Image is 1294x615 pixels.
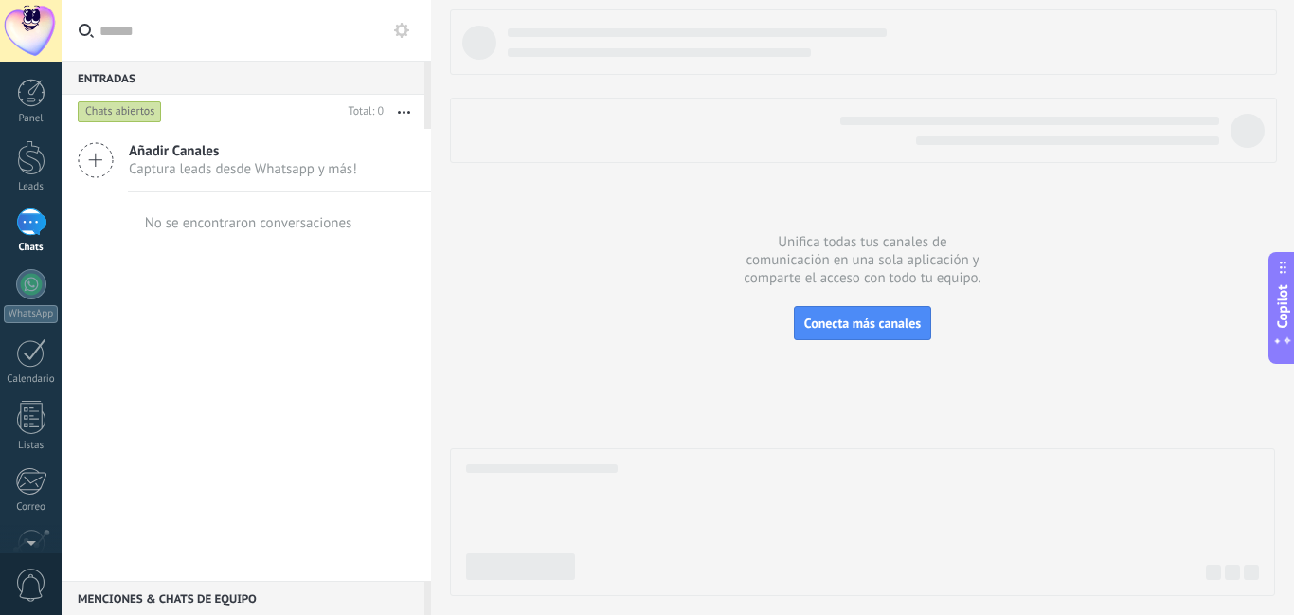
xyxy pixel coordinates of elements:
div: Correo [4,501,59,514]
div: Menciones & Chats de equipo [62,581,424,615]
span: Captura leads desde Whatsapp y más! [129,160,357,178]
div: Chats [4,242,59,254]
div: Entradas [62,61,424,95]
div: Leads [4,181,59,193]
div: No se encontraron conversaciones [145,214,352,232]
div: Total: 0 [341,102,384,121]
span: Conecta más canales [804,315,921,332]
span: Copilot [1273,284,1292,328]
div: Panel [4,113,59,125]
span: Añadir Canales [129,142,357,160]
div: Listas [4,440,59,452]
div: Chats abiertos [78,100,162,123]
div: WhatsApp [4,305,58,323]
div: Calendario [4,373,59,386]
button: Conecta más canales [794,306,931,340]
